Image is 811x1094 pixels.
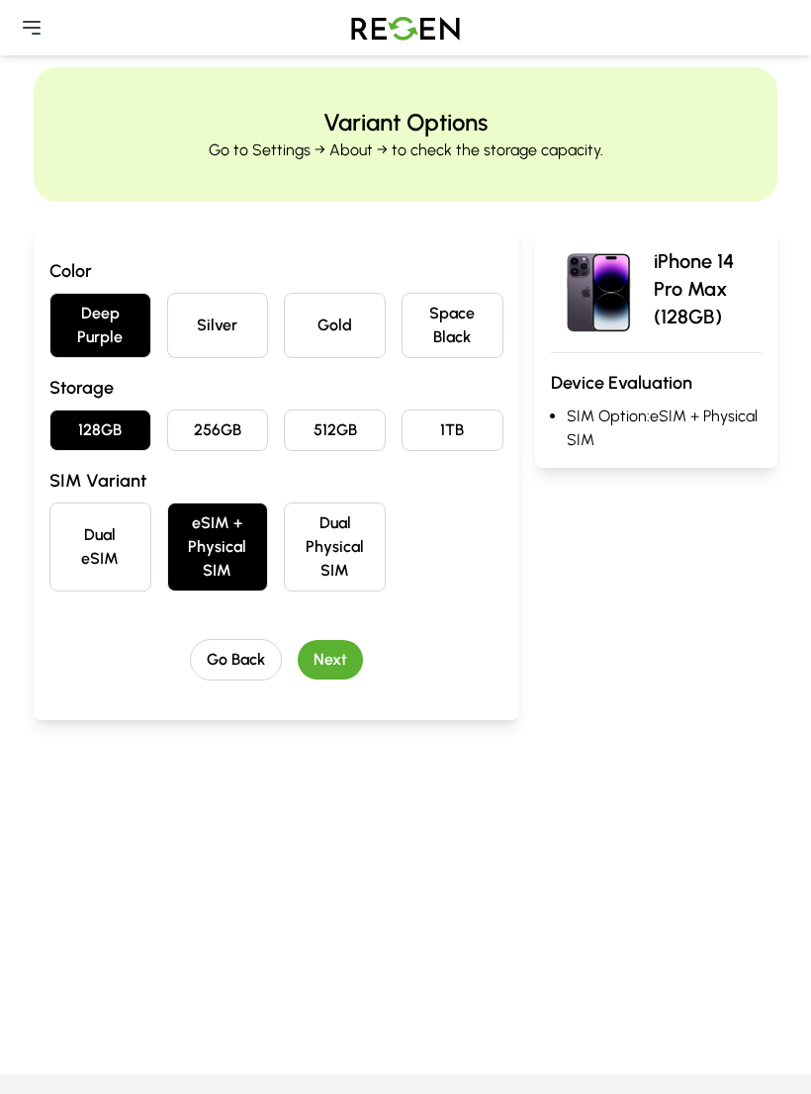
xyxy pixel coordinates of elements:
img: iPhone 14 Pro Max [551,241,646,336]
button: Gold [284,293,386,358]
h3: Color [49,257,503,285]
button: eSIM + Physical SIM [167,502,269,592]
button: 1TB [402,410,503,451]
button: 256GB [167,410,269,451]
button: Deep Purple [49,293,151,358]
p: iPhone 14 Pro Max (128GB) [654,247,762,330]
button: Dual eSIM [49,502,151,592]
h3: Storage [49,374,503,402]
button: 512GB [284,410,386,451]
h2: Variant Options [323,107,488,138]
button: Next [298,640,363,680]
h3: SIM Variant [49,467,503,495]
button: Go Back [190,639,282,681]
h3: Device Evaluation [551,369,762,397]
button: 128GB [49,410,151,451]
button: Dual Physical SIM [284,502,386,592]
button: Space Black [402,293,503,358]
button: Silver [167,293,269,358]
p: Go to Settings → About → to check the storage capacity. [209,138,603,162]
li: SIM Option: eSIM + Physical SIM [567,405,762,452]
